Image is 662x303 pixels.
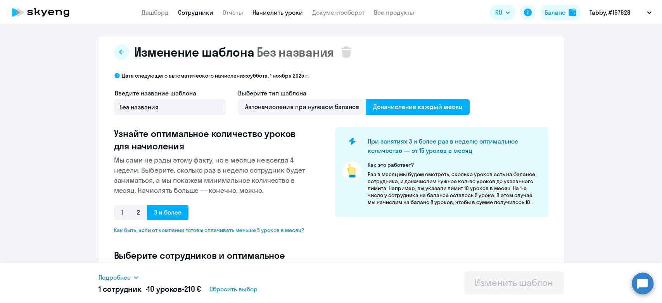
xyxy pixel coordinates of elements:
span: 210 € [184,284,201,294]
span: Автоначисления при нулевом балансе [238,99,366,115]
div: Баланс [545,8,565,17]
div: Изменить шаблон [475,276,553,289]
button: RU [490,5,515,20]
h5: 1 сотрудник • • [99,284,201,294]
p: Как это работает? [368,161,541,168]
h4: Выберите тип шаблона [238,88,470,98]
span: Сбросить выбор [209,284,258,294]
span: Введите название шаблона [115,89,196,97]
a: Документооборот [312,9,365,16]
span: RU [495,8,502,17]
a: Дашборд [142,9,169,16]
p: Tabby, #167628 [589,8,630,17]
p: Раз в месяц мы будем смотреть, сколько уроков есть на балансе сотрудника, и доначислим нужное кол... [368,171,541,206]
span: 1 [114,205,130,220]
span: Подробнее [99,273,131,282]
span: Доначисление каждый месяц [366,99,470,115]
h3: Выберите сотрудников и оптимальное количество занятий [114,249,310,274]
p: Мы сами не рады этому факту, но в месяце не всегда 4 недели. Выберите, сколько раз в неделю сотру... [114,155,310,196]
span: 2 [130,205,147,220]
span: 10 уроков [147,284,182,294]
a: Сотрудники [178,9,213,16]
button: Изменить шаблон [464,271,564,294]
a: Начислить уроки [252,9,303,16]
h3: Узнайте оптимальное количество уроков для начисления [114,127,310,152]
span: Как быть, если от компании готовы оплачивать меньше 5 уроков в месяц? [114,227,310,234]
img: balance [569,9,576,16]
img: pointer-circle [343,161,361,180]
h4: При занятиях 3 и более раз в неделю оптимальное количество — от 15 уроков в месяц [368,137,535,155]
span: 3 и более [147,205,188,220]
p: Дата следующего автоматического начисления: суббота, 1 ноября 2025 г. [122,72,309,79]
button: Tabby, #167628 [586,3,655,22]
a: Все продукты [374,9,414,16]
input: Без названия [114,99,226,115]
a: Отчеты [223,9,243,16]
span: Изменение шаблона [134,44,254,60]
span: Без названия [256,44,334,60]
button: Балансbalance [540,5,581,20]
